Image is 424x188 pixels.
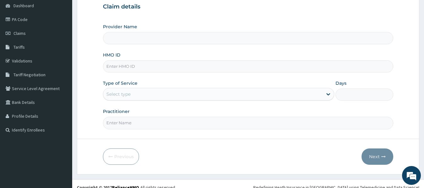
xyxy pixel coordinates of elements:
h3: Claim details [103,3,394,10]
label: HMO ID [103,52,121,58]
button: Next [362,148,393,165]
button: Previous [103,148,139,165]
label: Type of Service [103,80,137,86]
span: Claims [13,30,26,36]
input: Enter Name [103,117,394,129]
label: Practitioner [103,108,130,115]
span: Tariffs [13,44,25,50]
input: Enter HMO ID [103,60,394,73]
span: Tariff Negotiation [13,72,46,78]
label: Days [335,80,346,86]
span: Dashboard [13,3,34,8]
div: Select type [106,91,131,97]
label: Provider Name [103,24,137,30]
